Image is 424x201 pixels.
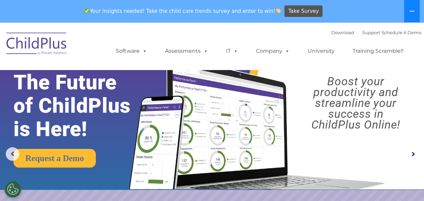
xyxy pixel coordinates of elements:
a: Download [331,30,354,35]
span: Take Survey [288,5,319,17]
a: Company [249,44,296,58]
rs-layer: Boost your productivity and streamline your success in ChildPlus Online! [293,76,419,130]
rs-layer: The Future of ChildPlus is Here! [13,71,149,141]
img: 👏 [276,8,281,13]
span: Last name [94,45,114,50]
a: Training Scramble!! [346,44,410,58]
a: IT [219,44,245,58]
a: Assessments [158,44,215,58]
img: ChildPlus by Procare Solutions [3,28,70,62]
a: University [301,44,341,58]
a: Software [109,44,154,58]
span: Your insights needed! Take the child care trends survey and enter to win! [82,4,284,18]
a: Request a Demo [13,149,96,167]
a: Schedule A Demo [381,30,421,35]
span: Phone number [94,72,122,77]
a: Support [362,30,380,35]
button: Cookies Settings [4,181,21,198]
img: ✅ [84,8,89,13]
font: | [331,30,421,35]
a: Take Survey [284,5,322,17]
